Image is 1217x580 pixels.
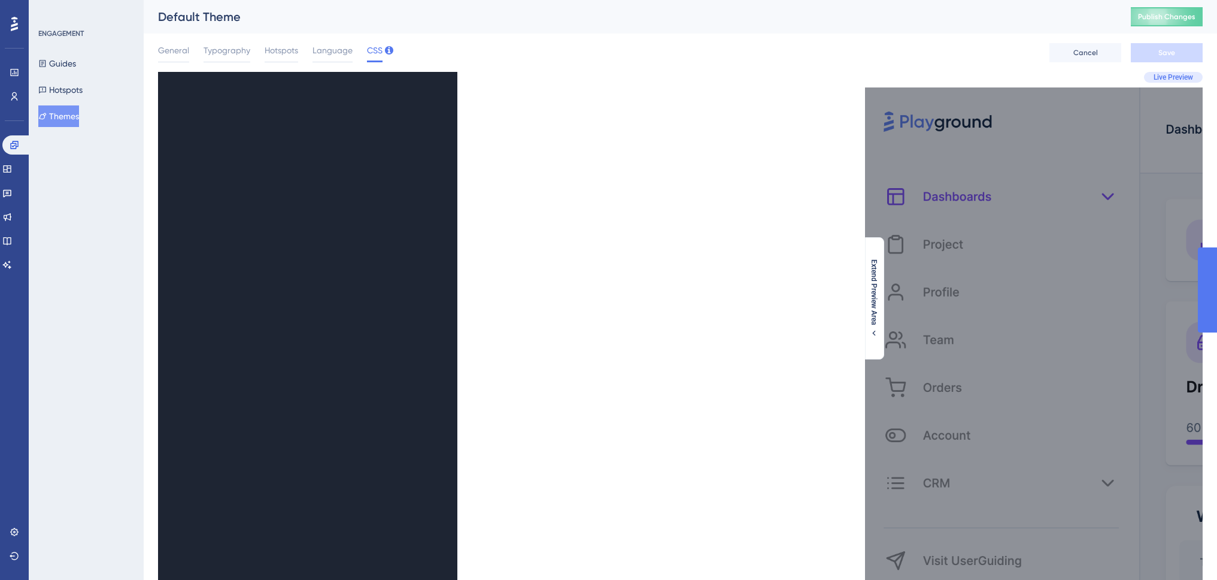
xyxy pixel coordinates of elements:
span: Save [1158,48,1175,58]
span: Typography [204,43,250,58]
iframe: UserGuiding AI Assistant Launcher [1167,533,1203,569]
span: Extend Preview Area [869,259,879,325]
span: General [158,43,189,58]
span: Language [312,43,353,58]
span: Publish Changes [1138,12,1195,22]
span: CSS [367,43,383,58]
div: Default Theme [158,8,1101,25]
span: Cancel [1073,48,1098,58]
button: Themes [38,105,79,127]
span: Live Preview [1154,72,1193,82]
button: Extend Preview Area [864,259,884,338]
button: Publish Changes [1131,7,1203,26]
span: Hotspots [265,43,298,58]
div: ENGAGEMENT [38,29,84,38]
button: Save [1131,43,1203,62]
button: Hotspots [38,79,83,101]
button: Cancel [1049,43,1121,62]
button: Guides [38,53,76,74]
